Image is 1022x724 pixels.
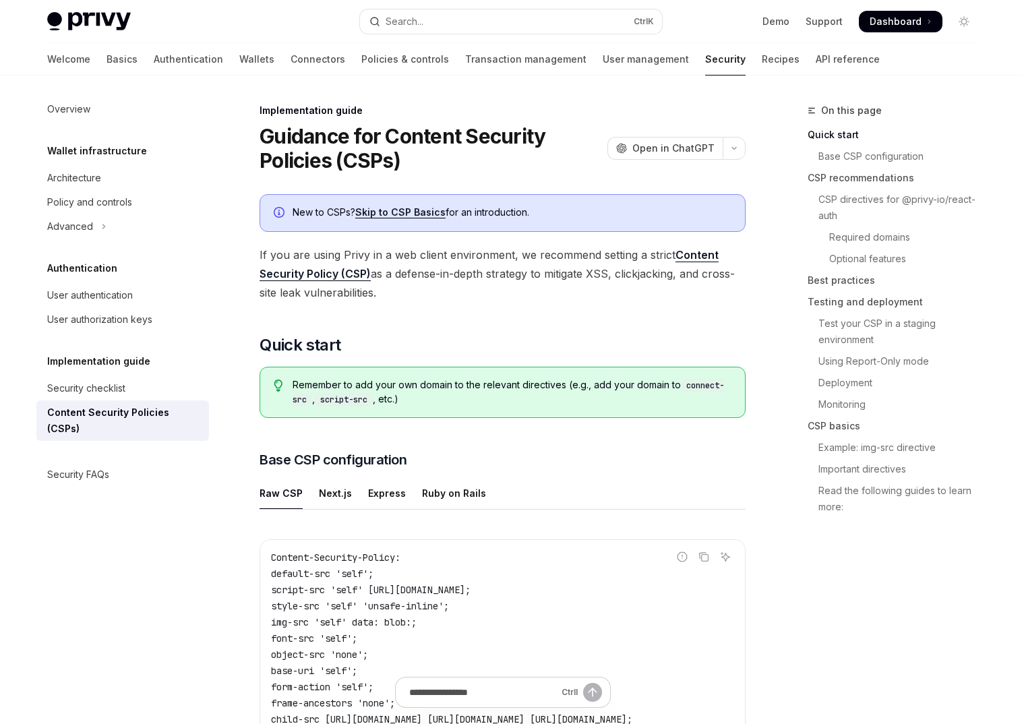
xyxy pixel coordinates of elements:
a: Wallets [239,43,274,76]
div: Overview [47,101,90,117]
span: base-uri 'self'; [271,665,357,677]
a: User authorization keys [36,307,209,332]
button: Ask AI [717,548,734,566]
a: Read the following guides to learn more: [808,480,986,518]
span: Quick start [260,334,340,356]
svg: Tip [274,380,283,392]
div: Implementation guide [260,104,746,117]
a: Quick start [808,124,986,146]
span: font-src 'self'; [271,632,357,644]
span: img-src 'self' data: blob:; [271,616,417,628]
span: object-src 'none'; [271,648,368,661]
a: Test your CSP in a staging environment [808,313,986,351]
a: Required domains [808,227,986,248]
a: Policies & controls [361,43,449,76]
input: Ask a question... [409,677,556,707]
button: Open in ChatGPT [607,137,723,160]
a: Best practices [808,270,986,291]
span: Remember to add your own domain to the relevant directives (e.g., add your domain to , , etc.) [293,378,731,406]
a: Connectors [291,43,345,76]
a: Example: img-src directive [808,437,986,458]
span: Open in ChatGPT [632,142,715,155]
a: Security [705,43,746,76]
a: Using Report-Only mode [808,351,986,372]
a: Recipes [762,43,800,76]
button: Toggle dark mode [953,11,975,32]
a: Support [806,15,843,28]
div: Architecture [47,170,101,186]
a: Architecture [36,166,209,190]
span: On this page [821,102,882,119]
span: Ctrl K [634,16,654,27]
a: Security FAQs [36,462,209,487]
a: Demo [762,15,789,28]
div: Express [368,477,406,509]
a: Content Security Policies (CSPs) [36,400,209,441]
a: CSP recommendations [808,167,986,189]
a: Basics [107,43,138,76]
div: Policy and controls [47,194,132,210]
a: API reference [816,43,880,76]
a: Security checklist [36,376,209,400]
span: Base CSP configuration [260,450,407,469]
span: script-src 'self' [URL][DOMAIN_NAME]; [271,584,471,596]
button: Report incorrect code [673,548,691,566]
button: Open search [360,9,662,34]
a: Important directives [808,458,986,480]
a: Transaction management [465,43,587,76]
a: Deployment [808,372,986,394]
div: User authorization keys [47,311,152,328]
a: CSP basics [808,415,986,437]
div: Raw CSP [260,477,303,509]
code: script-src [315,393,373,406]
span: Content-Security-Policy: [271,551,400,564]
img: light logo [47,12,131,31]
code: connect-src [293,379,724,406]
a: CSP directives for @privy-io/react-auth [808,189,986,227]
h5: Implementation guide [47,353,150,369]
div: Content Security Policies (CSPs) [47,404,201,437]
div: Search... [386,13,423,30]
a: User management [603,43,689,76]
span: If you are using Privy in a web client environment, we recommend setting a strict as a defense-in... [260,245,746,302]
button: Toggle Advanced section [36,214,209,239]
span: default-src 'self'; [271,568,373,580]
a: Policy and controls [36,190,209,214]
div: User authentication [47,287,133,303]
div: Ruby on Rails [422,477,486,509]
a: Overview [36,97,209,121]
div: Security FAQs [47,466,109,483]
div: Advanced [47,218,93,235]
svg: Info [274,207,287,220]
a: Skip to CSP Basics [355,206,446,218]
button: Copy the contents from the code block [695,548,713,566]
span: style-src 'self' 'unsafe-inline'; [271,600,449,612]
button: Send message [583,683,602,702]
a: Monitoring [808,394,986,415]
div: Security checklist [47,380,125,396]
h5: Authentication [47,260,117,276]
h1: Guidance for Content Security Policies (CSPs) [260,124,602,173]
div: New to CSPs? for an introduction. [293,206,731,220]
h5: Wallet infrastructure [47,143,147,159]
a: Dashboard [859,11,942,32]
a: Welcome [47,43,90,76]
div: Next.js [319,477,352,509]
a: Base CSP configuration [808,146,986,167]
a: Authentication [154,43,223,76]
span: Dashboard [870,15,922,28]
a: Optional features [808,248,986,270]
a: Testing and deployment [808,291,986,313]
a: User authentication [36,283,209,307]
